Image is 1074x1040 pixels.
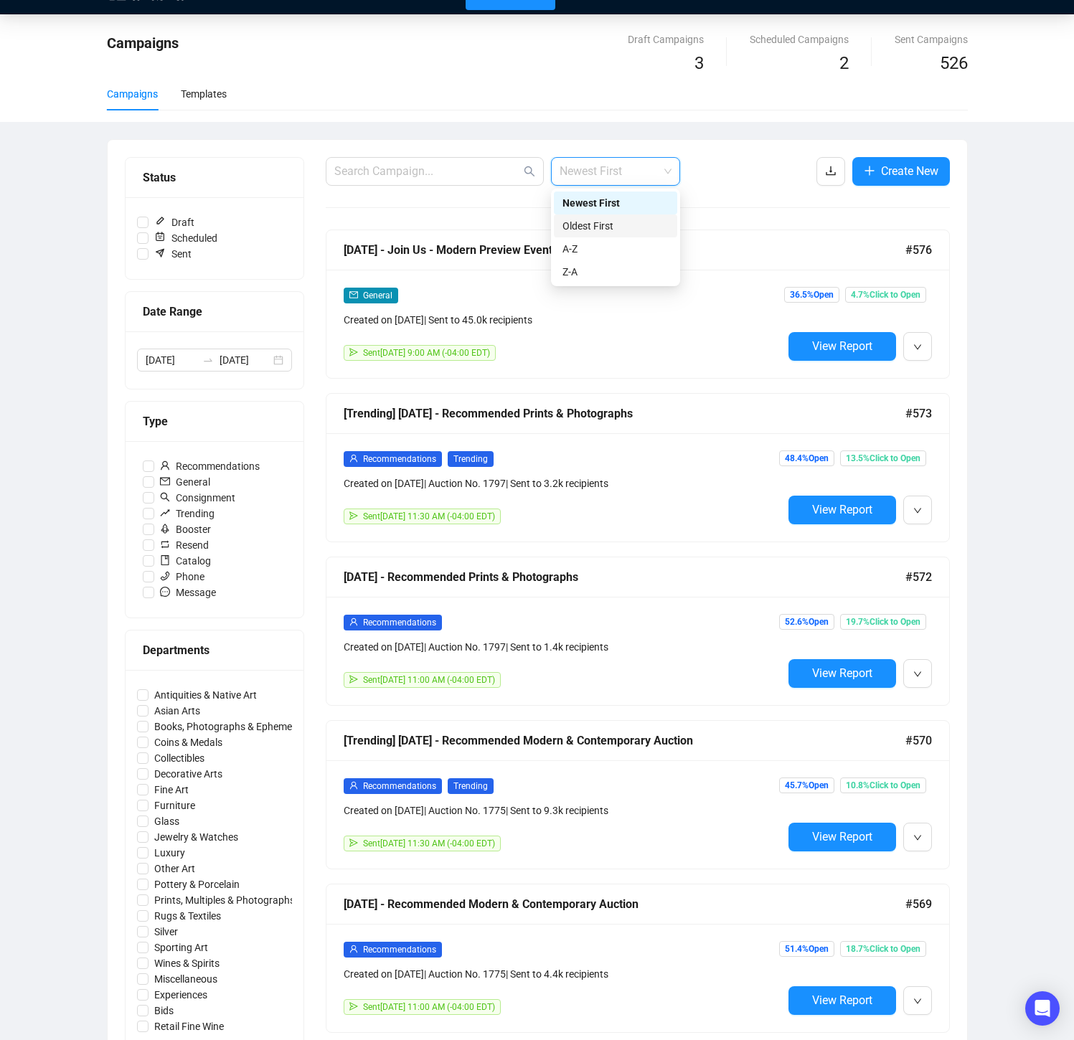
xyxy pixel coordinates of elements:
span: Trending [154,506,220,521]
button: View Report [788,986,896,1015]
span: to [202,354,214,366]
span: View Report [812,993,872,1007]
div: Status [143,169,286,186]
span: #576 [905,241,932,259]
span: #570 [905,732,932,750]
span: 2 [839,53,849,73]
span: search [524,166,535,177]
span: book [160,555,170,565]
input: Search Campaign... [334,163,521,180]
span: plus [864,165,875,176]
span: message [160,587,170,597]
span: Recommendations [363,454,436,464]
button: View Report [788,659,896,688]
span: Bids [149,1003,179,1018]
span: user [160,460,170,471]
span: download [825,165,837,176]
span: down [913,997,922,1006]
span: mail [160,476,170,486]
span: 36.5% Open [784,287,839,303]
div: Campaigns [107,86,158,102]
span: 3 [694,53,704,73]
span: Trending [448,778,494,794]
span: Message [154,585,222,600]
span: Consignment [154,490,241,506]
span: Recommendations [363,945,436,955]
div: [Trending] [DATE] - Recommended Prints & Photographs [344,405,905,422]
span: Recommendations [154,458,265,474]
div: A-Z [554,237,677,260]
a: [Trending] [DATE] - Recommended Prints & Photographs#573userRecommendationsTrendingCreated on [DA... [326,393,950,542]
span: Newest First [560,158,672,185]
div: Created on [DATE] | Auction No. 1797 | Sent to 3.2k recipients [344,476,783,491]
button: View Report [788,496,896,524]
span: Retail Fine Wine [149,1018,230,1034]
span: Decorative Arts [149,766,228,782]
span: send [349,675,358,684]
span: 19.7% Click to Open [840,614,926,630]
span: Rugs & Textiles [149,908,227,924]
span: Recommendations [363,618,436,628]
button: View Report [788,332,896,361]
span: Sent [149,246,197,262]
span: Booster [154,521,217,537]
span: 18.7% Click to Open [840,941,926,957]
span: mail [349,290,358,299]
span: Jewelry & Watches [149,829,244,845]
a: [DATE] - Recommended Prints & Photographs#572userRecommendationsCreated on [DATE]| Auction No. 17... [326,557,950,706]
span: rise [160,508,170,518]
span: #572 [905,568,932,586]
a: [DATE] - Recommended Modern & Contemporary Auction#569userRecommendationsCreated on [DATE]| Aucti... [326,884,950,1033]
span: Trending [448,451,494,467]
span: Sent [DATE] 11:30 AM (-04:00 EDT) [363,838,495,848]
span: Books, Photographs & Ephemera [149,719,307,734]
span: send [349,511,358,520]
button: Create New [852,157,950,186]
span: down [913,670,922,679]
span: General [363,290,392,301]
span: Draft [149,214,200,230]
span: search [160,492,170,502]
span: 526 [940,53,968,73]
div: Oldest First [562,218,669,234]
div: Newest First [562,195,669,211]
span: send [349,838,358,847]
span: 13.5% Click to Open [840,450,926,466]
span: Other Art [149,861,201,876]
div: Oldest First [554,214,677,237]
span: Wines & Spirits [149,955,225,971]
span: 45.7% Open [779,777,834,793]
span: View Report [812,339,872,353]
div: [DATE] - Recommended Prints & Photographs [344,568,905,586]
span: user [349,781,358,790]
div: A-Z [562,241,669,257]
span: Phone [154,569,210,585]
div: Sent Campaigns [895,32,968,47]
span: 4.7% Click to Open [845,287,926,303]
span: Sent [DATE] 11:30 AM (-04:00 EDT) [363,511,495,521]
input: End date [220,352,270,368]
button: View Report [788,823,896,851]
span: Scheduled [149,230,223,246]
div: Created on [DATE] | Auction No. 1775 | Sent to 9.3k recipients [344,803,783,818]
div: Newest First [554,192,677,214]
span: Sent [DATE] 11:00 AM (-04:00 EDT) [363,675,495,685]
span: user [349,454,358,463]
span: 48.4% Open [779,450,834,466]
span: Collectibles [149,750,210,766]
div: Draft Campaigns [628,32,704,47]
span: View Report [812,830,872,843]
span: down [913,343,922,351]
div: Created on [DATE] | Auction No. 1797 | Sent to 1.4k recipients [344,639,783,655]
span: Silver [149,924,184,940]
span: phone [160,571,170,581]
span: Sporting Art [149,940,214,955]
span: Catalog [154,553,217,569]
span: down [913,833,922,842]
span: Recommendations [363,781,436,791]
div: Created on [DATE] | Auction No. 1775 | Sent to 4.4k recipients [344,966,783,982]
span: 52.6% Open [779,614,834,630]
div: Scheduled Campaigns [750,32,849,47]
span: Create New [881,162,938,180]
div: [Trending] [DATE] - Recommended Modern & Contemporary Auction [344,732,905,750]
